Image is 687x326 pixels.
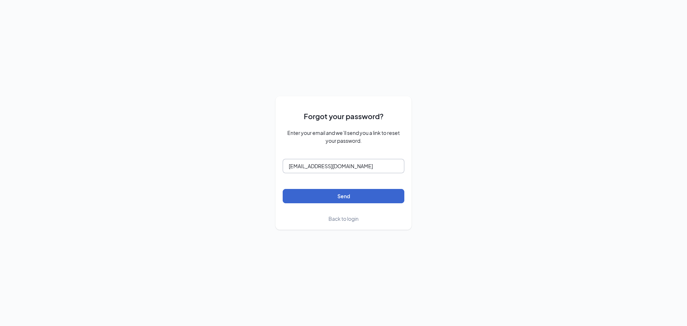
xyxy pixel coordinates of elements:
[283,129,404,145] span: Enter your email and we’ll send you a link to reset your password.
[283,159,404,173] input: Email
[304,111,384,122] span: Forgot your password?
[283,189,404,203] button: Send
[328,215,359,223] a: Back to login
